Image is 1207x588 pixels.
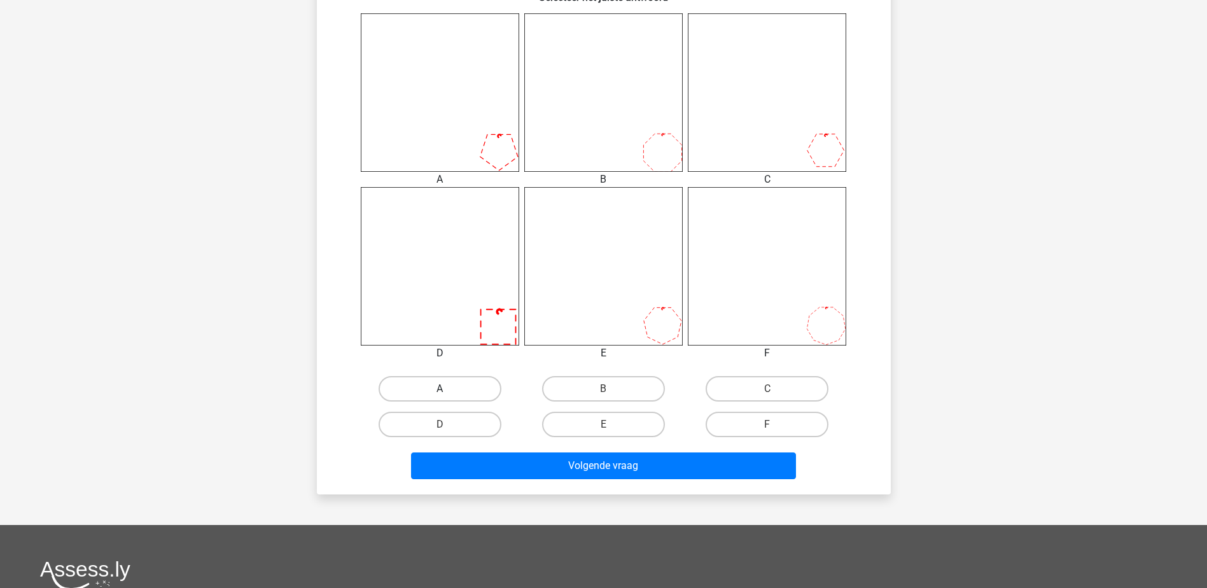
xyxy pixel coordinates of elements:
[379,376,501,402] label: A
[515,172,692,187] div: B
[351,172,529,187] div: A
[678,346,856,361] div: F
[706,376,828,402] label: C
[706,412,828,437] label: F
[515,346,692,361] div: E
[411,452,796,479] button: Volgende vraag
[542,412,665,437] label: E
[351,346,529,361] div: D
[678,172,856,187] div: C
[542,376,665,402] label: B
[379,412,501,437] label: D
